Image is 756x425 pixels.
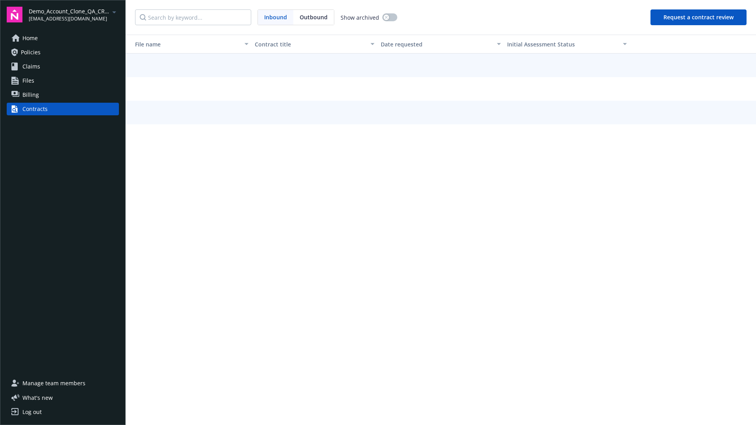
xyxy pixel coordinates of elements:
a: Files [7,74,119,87]
button: What's new [7,394,65,402]
span: Billing [22,89,39,101]
a: Manage team members [7,377,119,390]
span: What ' s new [22,394,53,402]
div: Date requested [381,40,492,48]
span: Inbound [264,13,287,21]
span: Claims [22,60,40,73]
div: Toggle SortBy [129,40,240,48]
div: Toggle SortBy [507,40,618,48]
span: Show archived [341,13,379,22]
a: Claims [7,60,119,73]
a: Home [7,32,119,44]
span: [EMAIL_ADDRESS][DOMAIN_NAME] [29,15,109,22]
button: Demo_Account_Clone_QA_CR_Tests_Demo[EMAIL_ADDRESS][DOMAIN_NAME]arrowDropDown [29,7,119,22]
img: navigator-logo.svg [7,7,22,22]
button: Request a contract review [650,9,747,25]
a: Contracts [7,103,119,115]
div: Log out [22,406,42,418]
span: Home [22,32,38,44]
span: Inbound [258,10,293,25]
input: Search by keyword... [135,9,251,25]
span: Policies [21,46,41,59]
a: arrowDropDown [109,7,119,17]
a: Policies [7,46,119,59]
span: Demo_Account_Clone_QA_CR_Tests_Demo [29,7,109,15]
span: Files [22,74,34,87]
div: File name [129,40,240,48]
span: Outbound [300,13,328,21]
button: Contract title [252,35,378,54]
span: Initial Assessment Status [507,41,575,48]
button: Date requested [378,35,504,54]
div: Contracts [22,103,48,115]
div: Contract title [255,40,366,48]
span: Outbound [293,10,334,25]
span: Manage team members [22,377,85,390]
a: Billing [7,89,119,101]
